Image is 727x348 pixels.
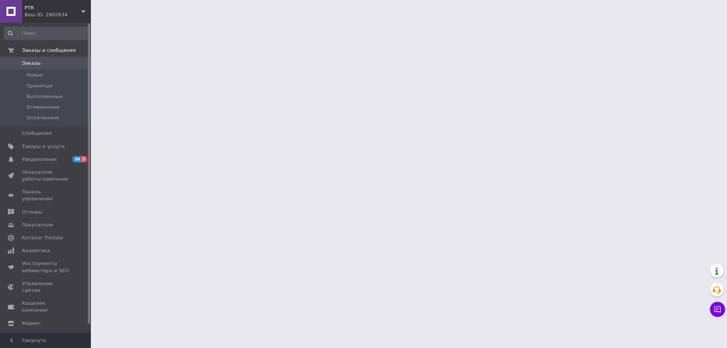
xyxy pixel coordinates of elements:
span: Новые [27,72,43,78]
span: Оплаченные [27,114,59,121]
span: Управление сайтом [22,280,70,294]
span: Аналитика [22,247,50,254]
span: Каталог ProSale [22,234,63,241]
button: Чат с покупателем [710,302,725,317]
span: 3 [81,156,87,162]
span: PTR [25,5,81,11]
span: Уведомления [22,156,56,163]
span: 38 [72,156,81,162]
span: Заказы и сообщения [22,47,76,54]
span: Принятые [27,83,53,89]
span: Товары и услуги [22,143,65,150]
div: Ваш ID: 2902634 [25,11,91,18]
span: Покупатели [22,222,53,228]
span: Инструменты вебмастера и SEO [22,260,70,274]
span: Отзывы [22,209,42,215]
span: Маркет [22,320,41,327]
span: Заказы [22,60,41,67]
span: Показатели работы компании [22,169,70,183]
span: Панель управления [22,189,70,202]
span: Выполненные [27,93,63,100]
span: Отмененные [27,104,59,111]
span: Сообщения [22,130,51,137]
input: Поиск [4,27,89,40]
span: Кошелек компании [22,300,70,314]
